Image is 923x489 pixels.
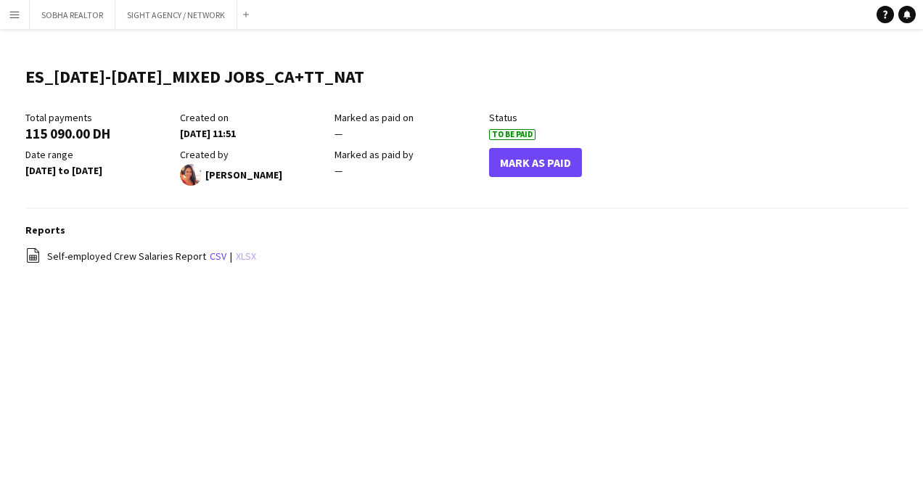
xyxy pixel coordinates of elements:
[25,111,173,124] div: Total payments
[335,127,342,140] span: —
[47,250,206,263] span: Self-employed Crew Salaries Report
[180,127,327,140] div: [DATE] 11:51
[180,164,327,186] div: [PERSON_NAME]
[489,129,536,140] span: To Be Paid
[115,1,237,29] button: SIGHT AGENCY / NETWORK
[335,164,342,177] span: —
[25,164,173,177] div: [DATE] to [DATE]
[489,148,582,177] button: Mark As Paid
[335,111,482,124] div: Marked as paid on
[25,127,173,140] div: 115 090.00 DH
[335,148,482,161] div: Marked as paid by
[210,250,226,263] a: csv
[236,250,256,263] a: xlsx
[180,111,327,124] div: Created on
[30,1,115,29] button: SOBHA REALTOR
[25,148,173,161] div: Date range
[180,148,327,161] div: Created by
[25,66,364,88] h1: ES_[DATE]-[DATE]_MIXED JOBS_CA+TT_NAT
[25,247,908,266] div: |
[25,223,908,237] h3: Reports
[489,111,636,124] div: Status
